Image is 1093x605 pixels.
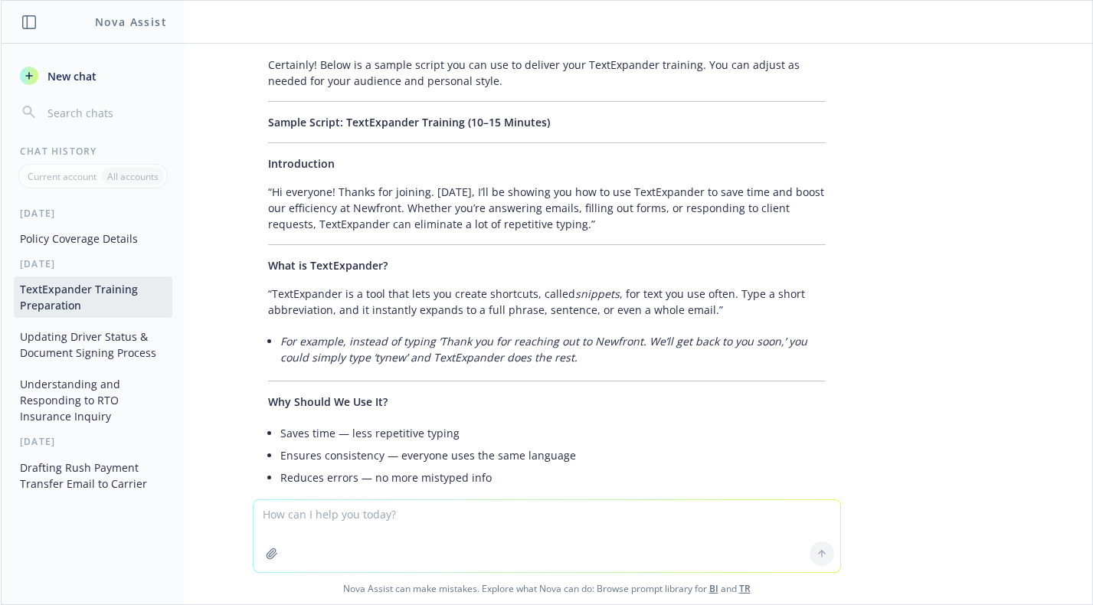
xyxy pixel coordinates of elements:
a: TR [739,582,751,595]
div: Chat History [2,145,185,158]
em: For example, instead of typing ‘Thank you for reaching out to Newfront. We’ll get back to you soo... [280,334,807,365]
p: Current account [28,170,97,183]
h1: Nova Assist [95,14,167,30]
a: BI [709,582,718,595]
button: Understanding and Responding to RTO Insurance Inquiry [14,371,172,429]
div: [DATE] [2,257,185,270]
span: Nova Assist can make mistakes. Explore what Nova can do: Browse prompt library for and [7,573,1086,604]
button: Updating Driver Status & Document Signing Process [14,324,172,365]
li: Reduces errors — no more mistyped info [280,466,826,489]
button: TextExpander Training Preparation [14,276,172,318]
input: Search chats [44,102,166,123]
em: snippets [575,286,620,301]
span: New chat [44,68,97,84]
li: Saves time — less repetitive typing [280,422,826,444]
span: Introduction [268,156,335,171]
button: New chat [14,62,172,90]
li: Ensures consistency — everyone uses the same language [280,444,826,466]
p: “Hi everyone! Thanks for joining. [DATE], I’ll be showing you how to use TextExpander to save tim... [268,184,826,232]
span: Sample Script: TextExpander Training (10–15 Minutes) [268,115,550,129]
p: Certainly! Below is a sample script you can use to deliver your TextExpander training. You can ad... [268,57,826,89]
p: “TextExpander is a tool that lets you create shortcuts, called , for text you use often. Type a s... [268,286,826,318]
p: All accounts [107,170,159,183]
div: [DATE] [2,207,185,220]
button: Drafting Rush Payment Transfer Email to Carrier [14,455,172,496]
span: What is TextExpander? [268,258,388,273]
button: Policy Coverage Details [14,226,172,251]
span: Why Should We Use It? [268,394,388,409]
div: [DATE] [2,435,185,448]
